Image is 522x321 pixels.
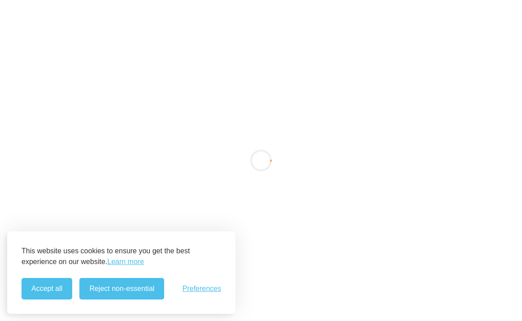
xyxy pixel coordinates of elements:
[183,285,221,293] button: Toggle preferences
[107,256,144,267] a: Learn more
[79,278,164,299] button: Reject non-essential
[183,285,221,293] span: Preferences
[22,246,221,267] p: This website uses cookies to ensure you get the best experience on our website.
[22,278,72,299] button: Accept all cookies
